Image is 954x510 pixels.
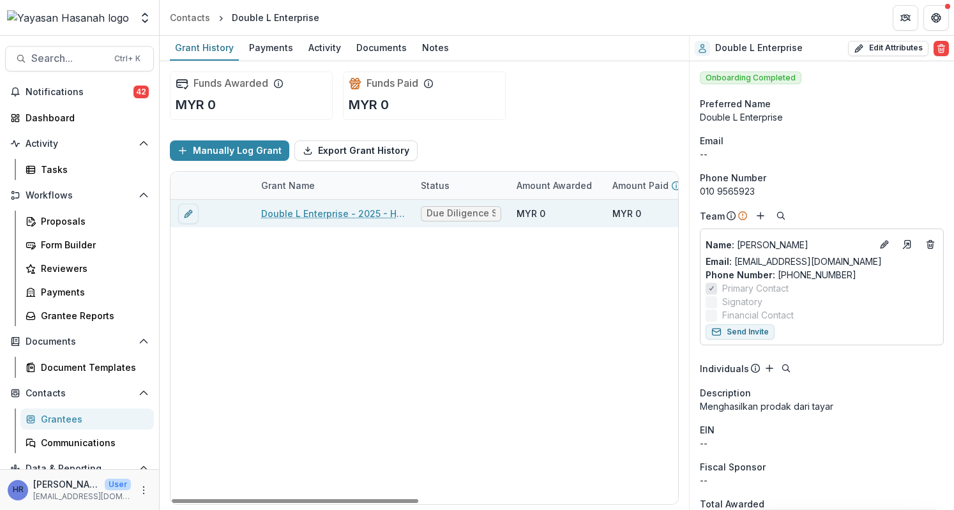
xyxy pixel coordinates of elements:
[26,111,144,124] div: Dashboard
[700,362,749,375] p: Individuals
[33,491,131,502] p: [EMAIL_ADDRESS][DOMAIN_NAME]
[700,110,944,124] div: Double L Enterprise
[244,36,298,61] a: Payments
[417,38,454,57] div: Notes
[20,211,154,232] a: Proposals
[351,38,412,57] div: Documents
[706,255,882,268] a: Email: [EMAIL_ADDRESS][DOMAIN_NAME]
[848,41,928,56] button: Edit Attributes
[413,172,509,199] div: Status
[244,38,298,57] div: Payments
[5,185,154,206] button: Open Workflows
[133,86,149,98] span: 42
[41,214,144,228] div: Proposals
[254,172,413,199] div: Grant Name
[700,97,771,110] span: Preferred Name
[923,5,949,31] button: Get Help
[176,95,216,114] p: MYR 0
[700,71,801,84] span: Onboarding Completed
[26,190,133,201] span: Workflows
[13,486,24,494] div: Hanis Anissa binti Abd Rafar
[897,234,918,255] a: Go to contact
[20,258,154,279] a: Reviewers
[605,172,700,199] div: Amount Paid
[41,262,144,275] div: Reviewers
[165,8,215,27] a: Contacts
[303,38,346,57] div: Activity
[5,331,154,352] button: Open Documents
[232,11,319,24] div: Double L Enterprise
[893,5,918,31] button: Partners
[303,36,346,61] a: Activity
[170,36,239,61] a: Grant History
[700,134,723,147] span: Email
[517,207,545,220] div: MYR 0
[41,163,144,176] div: Tasks
[706,239,734,250] span: Name :
[367,77,418,89] h2: Funds Paid
[706,324,775,340] button: Send Invite
[722,281,789,295] span: Primary Contact
[923,237,938,252] button: Deletes
[26,139,133,149] span: Activity
[706,238,872,251] a: Name: [PERSON_NAME]
[5,133,154,154] button: Open Activity
[762,361,777,376] button: Add
[136,483,151,498] button: More
[20,305,154,326] a: Grantee Reports
[700,171,766,184] span: Phone Number
[706,256,732,267] span: Email:
[700,437,944,450] div: --
[254,179,322,192] div: Grant Name
[5,82,154,102] button: Notifications42
[509,179,600,192] div: Amount Awarded
[31,52,107,64] span: Search...
[170,140,289,161] button: Manually Log Grant
[294,140,418,161] button: Export Grant History
[773,208,789,223] button: Search
[170,11,210,24] div: Contacts
[26,463,133,474] span: Data & Reporting
[136,5,154,31] button: Open entity switcher
[170,38,239,57] div: Grant History
[351,36,412,61] a: Documents
[700,400,944,413] p: Menghasilkan prodak dari tayar
[20,432,154,453] a: Communications
[5,458,154,479] button: Open Data & Reporting
[20,281,154,303] a: Payments
[612,207,641,220] div: MYR 0
[509,172,605,199] div: Amount Awarded
[413,179,457,192] div: Status
[722,308,794,322] span: Financial Contact
[193,77,268,89] h2: Funds Awarded
[20,234,154,255] a: Form Builder
[877,237,892,252] button: Edit
[26,388,133,399] span: Contacts
[165,8,324,27] nav: breadcrumb
[612,179,669,192] p: Amount Paid
[706,268,938,281] p: [PHONE_NUMBER]
[706,238,872,251] p: [PERSON_NAME]
[261,207,405,220] a: Double L Enterprise - 2025 - HSEF2025 - SCENIC (1)
[753,208,768,223] button: Add
[41,238,144,251] div: Form Builder
[715,43,803,54] h2: Double L Enterprise
[20,409,154,430] a: Grantees
[700,423,715,437] p: EIN
[26,336,133,347] span: Documents
[41,285,144,299] div: Payments
[722,295,762,308] span: Signatory
[417,36,454,61] a: Notes
[33,477,100,491] p: [PERSON_NAME]
[349,95,389,114] p: MYR 0
[41,412,144,426] div: Grantees
[41,361,144,374] div: Document Templates
[112,52,143,66] div: Ctrl + K
[5,107,154,128] a: Dashboard
[105,479,131,490] p: User
[700,460,766,474] span: Fiscal Sponsor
